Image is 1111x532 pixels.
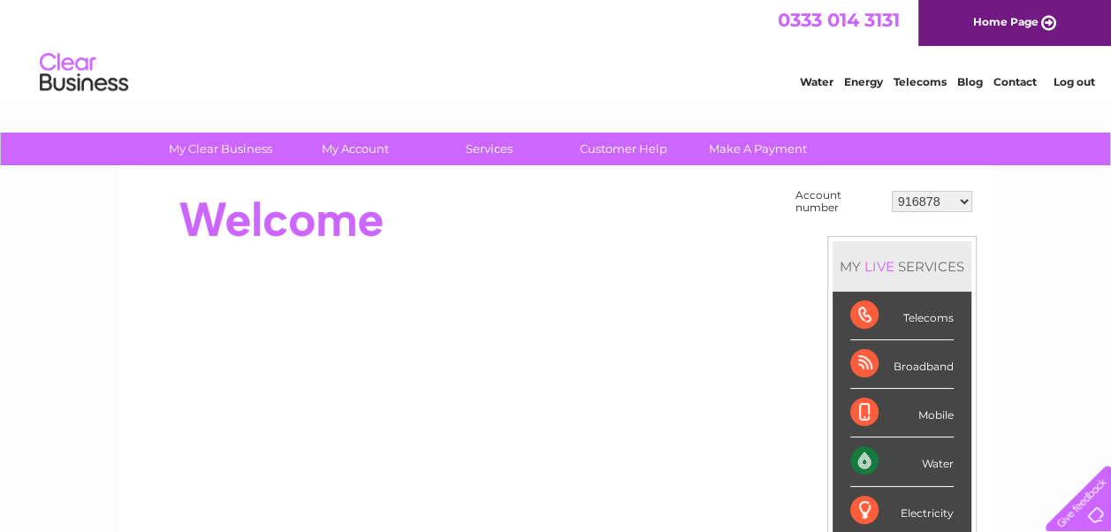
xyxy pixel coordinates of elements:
a: 0333 014 3131 [778,9,900,31]
a: Contact [993,75,1037,88]
div: Water [850,437,954,486]
img: logo.png [39,46,129,100]
div: LIVE [861,258,898,275]
a: Log out [1053,75,1094,88]
div: Mobile [850,389,954,437]
a: Make A Payment [685,133,831,165]
a: Customer Help [551,133,696,165]
a: My Clear Business [148,133,293,165]
a: Blog [957,75,983,88]
a: Water [800,75,833,88]
div: MY SERVICES [833,241,971,292]
a: Services [416,133,562,165]
a: Energy [844,75,883,88]
div: Telecoms [850,292,954,340]
td: Account number [791,185,887,218]
a: My Account [282,133,428,165]
div: Broadband [850,340,954,389]
div: Clear Business is a trading name of Verastar Limited (registered in [GEOGRAPHIC_DATA] No. 3667643... [139,10,974,86]
a: Telecoms [894,75,947,88]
